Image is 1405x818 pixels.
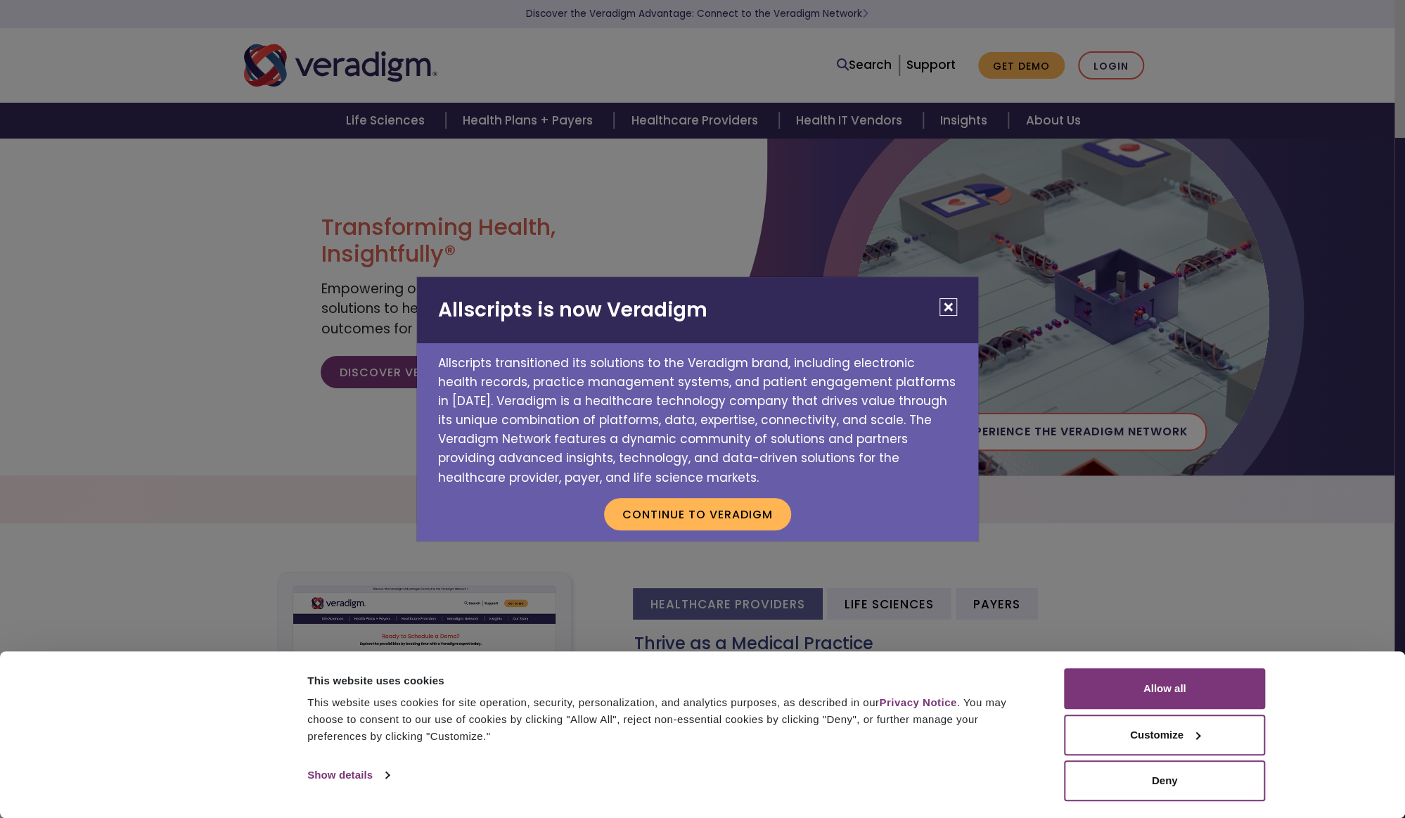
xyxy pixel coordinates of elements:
[879,696,956,708] a: Privacy Notice
[307,672,1032,689] div: This website uses cookies
[1064,715,1265,755] button: Customize
[1064,760,1265,801] button: Deny
[307,694,1032,745] div: This website uses cookies for site operation, security, personalization, and analytics purposes, ...
[1064,668,1265,709] button: Allow all
[307,765,389,786] a: Show details
[604,498,791,530] button: Continue to Veradigm
[417,277,978,343] h2: Allscripts is now Veradigm
[939,298,957,316] button: Close
[417,343,978,487] p: Allscripts transitioned its solutions to the Veradigm brand, including electronic health records,...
